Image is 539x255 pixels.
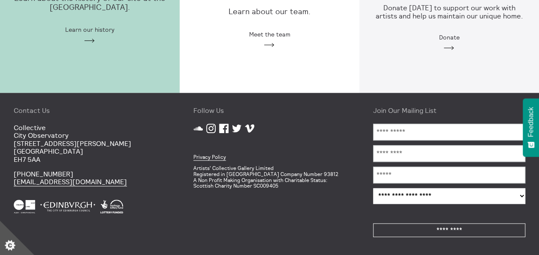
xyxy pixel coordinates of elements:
[373,4,525,20] h3: Donate [DATE] to support our work with artists and help us maintain our unique home.
[100,200,123,213] img: Heritage Lottery Fund
[14,124,166,163] p: Collective City Observatory [STREET_ADDRESS][PERSON_NAME] [GEOGRAPHIC_DATA] EH7 5AA
[523,98,539,157] button: Feedback - Show survey
[14,177,127,186] a: [EMAIL_ADDRESS][DOMAIN_NAME]
[40,200,95,213] img: City Of Edinburgh Council White
[14,106,166,114] h4: Contact Us
[439,34,459,41] span: Donate
[65,26,114,33] span: Learn our history
[527,107,535,137] span: Feedback
[14,170,166,186] p: [PHONE_NUMBER]
[193,154,226,161] a: Privacy Policy
[14,200,35,213] img: Creative Scotland
[193,165,346,189] p: Artists' Collective Gallery Limited Registered in [GEOGRAPHIC_DATA] Company Number 93812 A Non Pr...
[229,7,310,16] p: Learn about our team.
[193,106,346,114] h4: Follow Us
[249,31,290,38] span: Meet the team
[373,106,525,114] h4: Join Our Mailing List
